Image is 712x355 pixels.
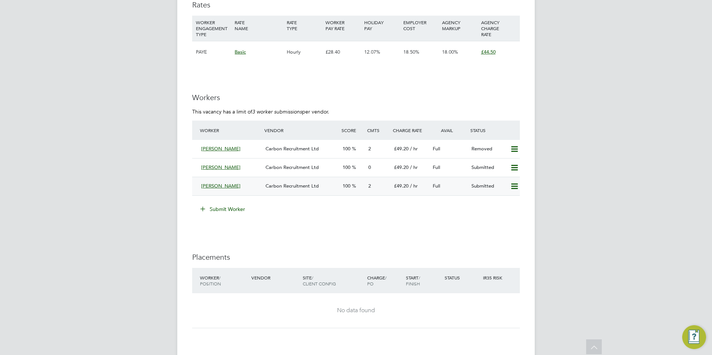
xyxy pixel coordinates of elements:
[682,325,706,349] button: Engage Resource Center
[343,145,350,152] span: 100
[443,271,481,284] div: Status
[343,183,350,189] span: 100
[201,183,241,189] span: [PERSON_NAME]
[410,183,418,189] span: / hr
[433,145,440,152] span: Full
[365,271,404,290] div: Charge
[252,108,302,115] em: 3 worker submissions
[200,275,221,287] span: / Position
[285,41,324,63] div: Hourly
[401,16,440,35] div: EMPLOYER COST
[235,49,246,55] span: Basic
[249,271,301,284] div: Vendor
[368,183,371,189] span: 2
[481,49,496,55] span: £44.50
[394,183,409,189] span: £49.20
[468,180,507,192] div: Submitted
[266,164,319,170] span: Carbon Recruitment Ltd
[192,93,520,102] h3: Workers
[367,275,387,287] span: / PO
[481,271,507,284] div: IR35 Risk
[266,145,319,152] span: Carbon Recruitment Ltd
[200,307,512,314] div: No data found
[442,49,458,55] span: 18.00%
[433,183,440,189] span: Full
[433,164,440,170] span: Full
[410,145,418,152] span: / hr
[343,164,350,170] span: 100
[479,16,518,41] div: AGENCY CHARGE RATE
[303,275,336,287] span: / Client Config
[362,16,401,35] div: HOLIDAY PAY
[192,252,520,262] h3: Placements
[194,41,233,63] div: PAYE
[192,108,520,115] p: This vacancy has a limit of per vendor.
[430,124,468,137] div: Avail
[201,164,241,170] span: [PERSON_NAME]
[468,143,507,155] div: Removed
[198,271,249,290] div: Worker
[365,124,391,137] div: Cmts
[394,164,409,170] span: £49.20
[364,49,380,55] span: 12.07%
[406,275,420,287] span: / Finish
[440,16,479,35] div: AGENCY MARKUP
[410,164,418,170] span: / hr
[195,203,251,215] button: Submit Worker
[403,49,419,55] span: 18.50%
[285,16,324,35] div: RATE TYPE
[391,124,430,137] div: Charge Rate
[404,271,443,290] div: Start
[301,271,365,290] div: Site
[468,161,507,174] div: Submitted
[198,124,263,137] div: Worker
[468,124,520,137] div: Status
[394,145,409,152] span: £49.20
[263,124,340,137] div: Vendor
[233,16,285,35] div: RATE NAME
[324,41,362,63] div: £28.40
[368,145,371,152] span: 2
[194,16,233,41] div: WORKER ENGAGEMENT TYPE
[368,164,371,170] span: 0
[266,183,319,189] span: Carbon Recruitment Ltd
[324,16,362,35] div: WORKER PAY RATE
[340,124,365,137] div: Score
[201,145,241,152] span: [PERSON_NAME]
